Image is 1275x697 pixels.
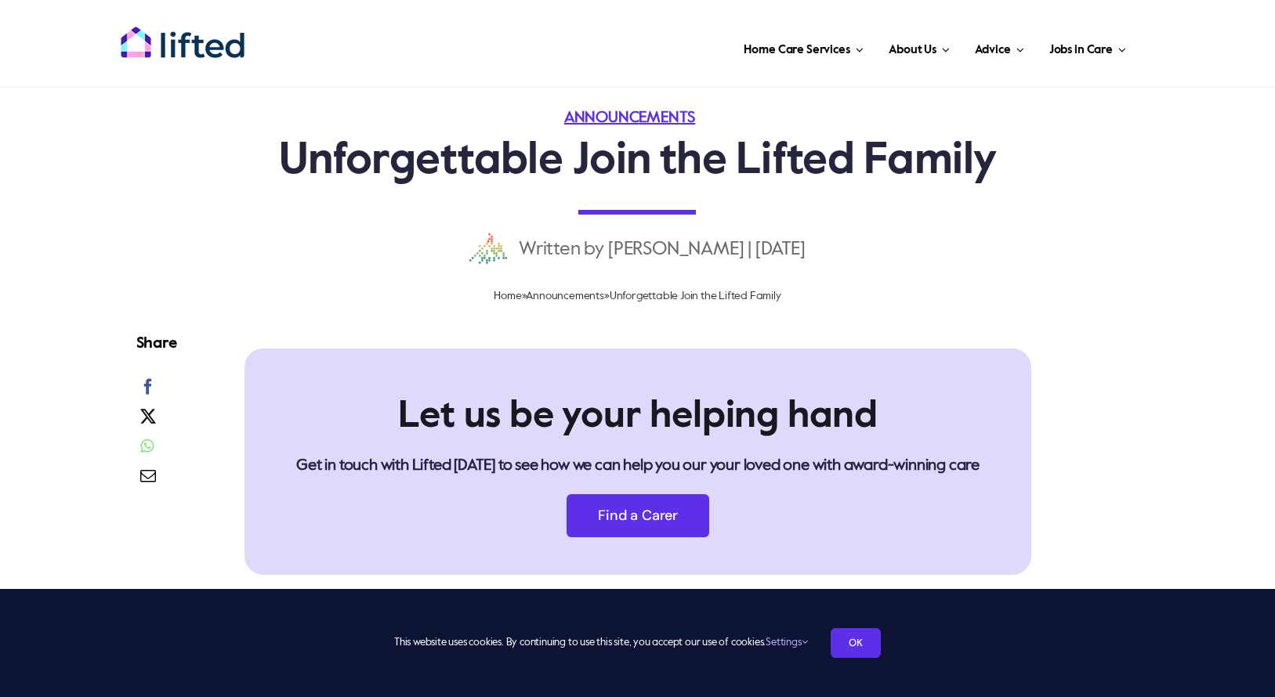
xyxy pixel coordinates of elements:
a: Jobs in Care [1045,23,1132,70]
a: Announcements [564,110,711,126]
a: Settings [766,637,807,648]
a: lifted-logo [120,26,245,42]
span: Find a Carer [598,507,678,524]
a: Email [136,465,161,495]
a: Home Care Services [739,23,868,70]
span: This website uses cookies. By continuing to use this site, you accept our use of cookies. [394,630,807,655]
a: Facebook [136,376,161,406]
h2: Let us be your helping hand [251,395,1026,438]
span: Unforgettable Join the Lifted Family [610,291,781,302]
a: WhatsApp [136,435,158,465]
a: About Us [884,23,954,70]
span: » » [494,291,781,302]
a: OK [831,628,881,658]
span: About Us [889,38,936,63]
a: Announcements [526,291,603,302]
h1: Unforgettable Join the Lifted Family [228,139,1048,183]
strong: Get in touch with Lifted [DATE] to see how we can help you our your loved one with award-winning ... [296,458,980,474]
a: Find a Carer [567,494,709,537]
span: Home Care Services [744,38,849,63]
a: Home [494,291,521,302]
span: Advice [975,38,1010,63]
h4: Share [136,333,177,355]
span: Jobs in Care [1049,38,1113,63]
nav: Breadcrumb [228,283,1048,309]
nav: Main Menu [296,23,1132,70]
a: Advice [970,23,1028,70]
span: Categories: [564,110,711,126]
a: X [136,406,161,435]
